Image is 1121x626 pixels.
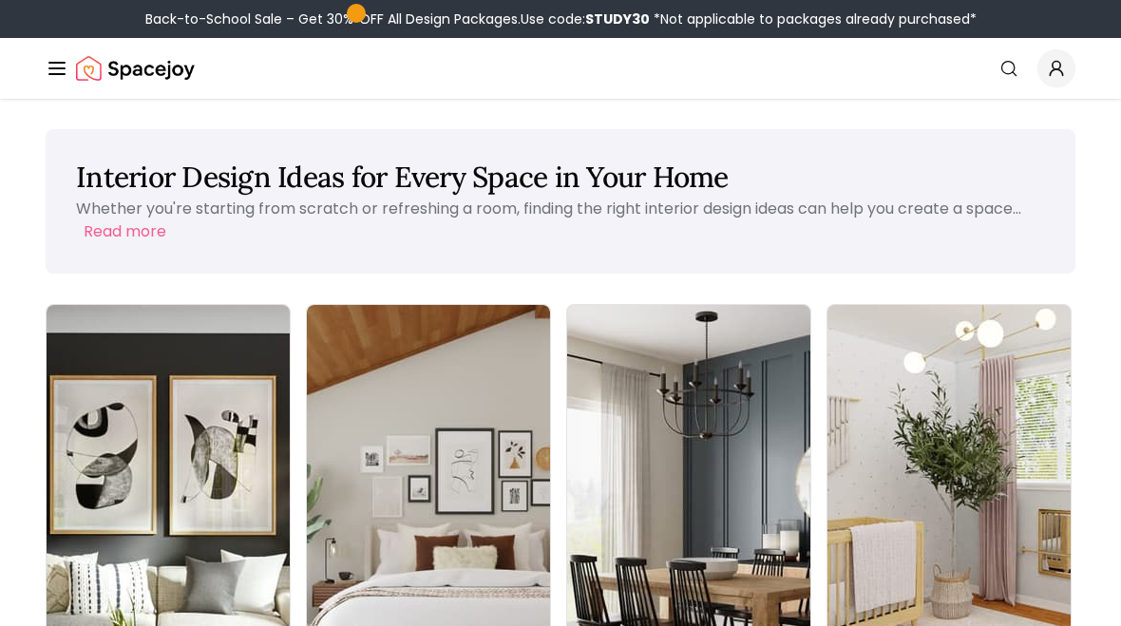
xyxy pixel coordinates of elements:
[650,9,977,28] span: *Not applicable to packages already purchased*
[145,9,977,28] div: Back-to-School Sale – Get 30% OFF All Design Packages.
[585,9,650,28] b: STUDY30
[76,49,195,87] a: Spacejoy
[84,220,166,243] button: Read more
[76,198,1021,219] p: Whether you're starting from scratch or refreshing a room, finding the right interior design idea...
[46,38,1075,99] nav: Global
[76,160,1045,194] h1: Interior Design Ideas for Every Space in Your Home
[521,9,650,28] span: Use code:
[76,49,195,87] img: Spacejoy Logo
